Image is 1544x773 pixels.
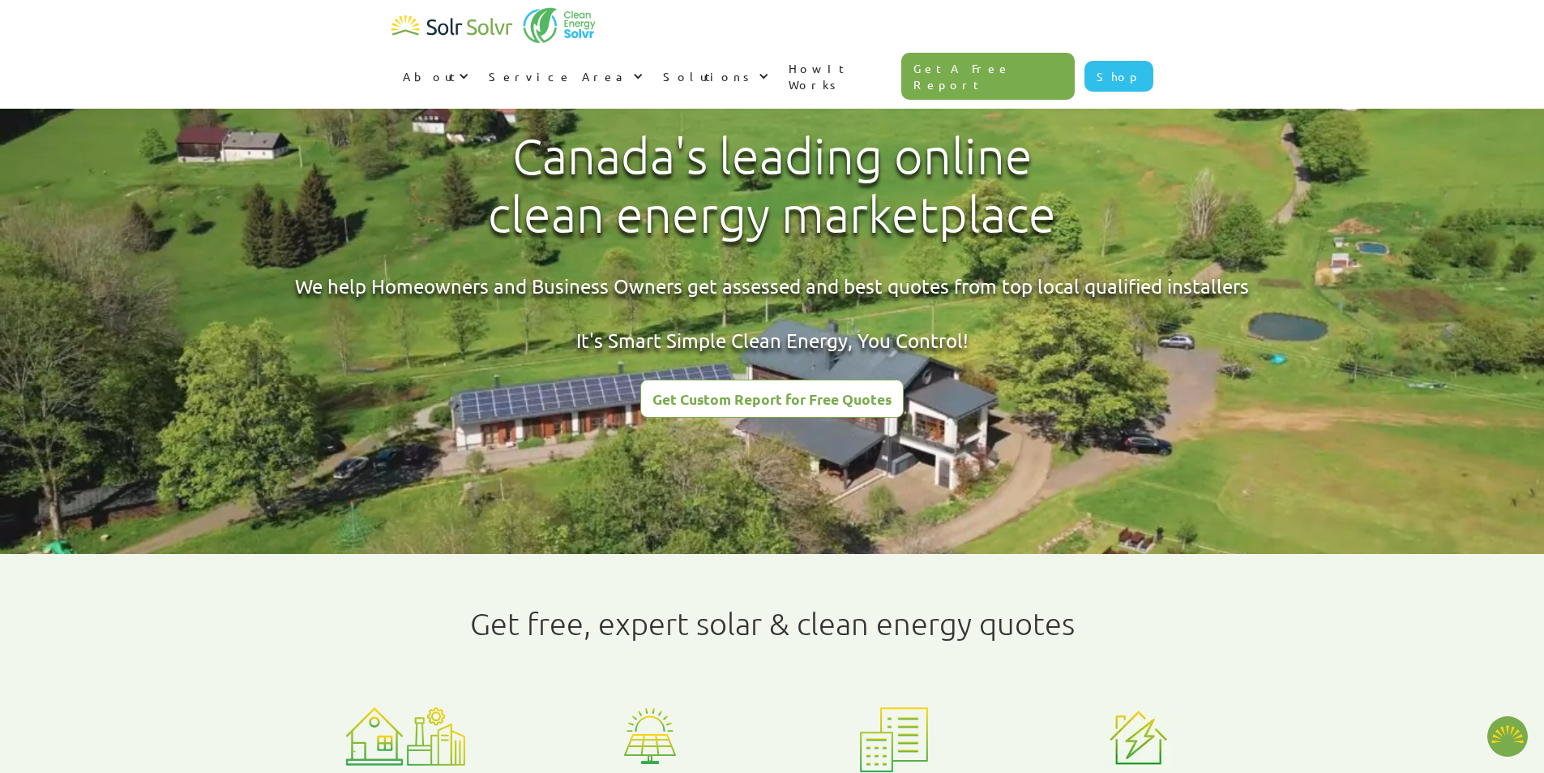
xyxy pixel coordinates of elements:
[1487,716,1528,757] img: 1702586718.png
[474,127,1070,244] h1: Canada's leading online clean energy marketplace
[652,52,777,101] div: Solutions
[403,68,455,84] div: About
[663,68,755,84] div: Solutions
[777,44,902,109] a: How It Works
[640,380,904,418] a: Get Custom Report for Free Quotes
[477,52,652,101] div: Service Area
[1084,61,1153,92] a: Shop
[1487,716,1528,757] button: Open chatbot widget
[470,606,1075,642] h1: Get free, expert solar & clean energy quotes
[391,52,477,101] div: About
[652,392,892,406] div: Get Custom Report for Free Quotes
[489,68,629,84] div: Service Area
[901,53,1075,100] a: Get A Free Report
[295,273,1249,354] div: We help Homeowners and Business Owners get assessed and best quotes from top local qualified inst...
